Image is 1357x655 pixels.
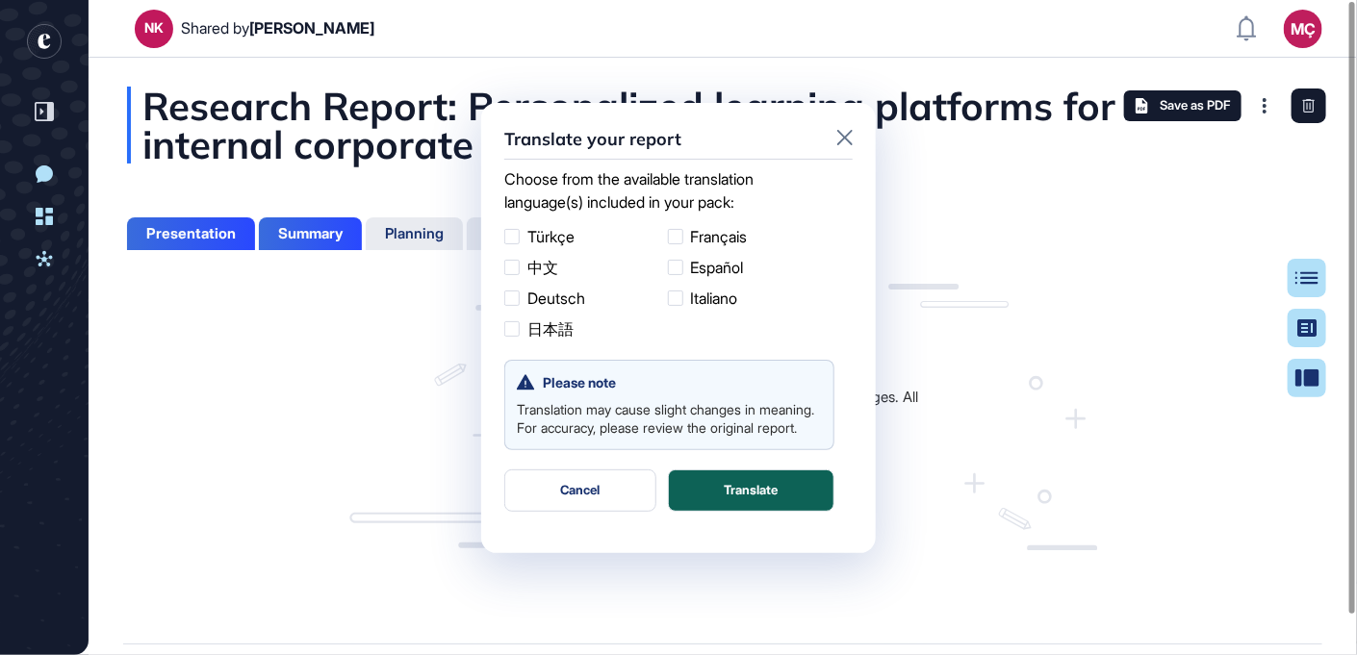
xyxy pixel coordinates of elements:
[668,469,834,512] button: Translate
[668,287,824,310] label: Italiano
[504,256,660,279] label: 中文
[504,167,834,214] p: Choose from the available translation language(s) included in your pack:
[543,372,616,392] p: Please note
[504,317,660,340] label: 日本語
[504,126,853,160] div: Translate your report
[668,225,824,248] label: Français
[517,400,822,438] p: Translation may cause slight changes in meaning. For accuracy, please review the original report.
[504,469,656,512] button: Cancel
[504,225,660,248] label: Türkçe
[504,287,660,310] label: Deutsch
[668,256,824,279] label: Español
